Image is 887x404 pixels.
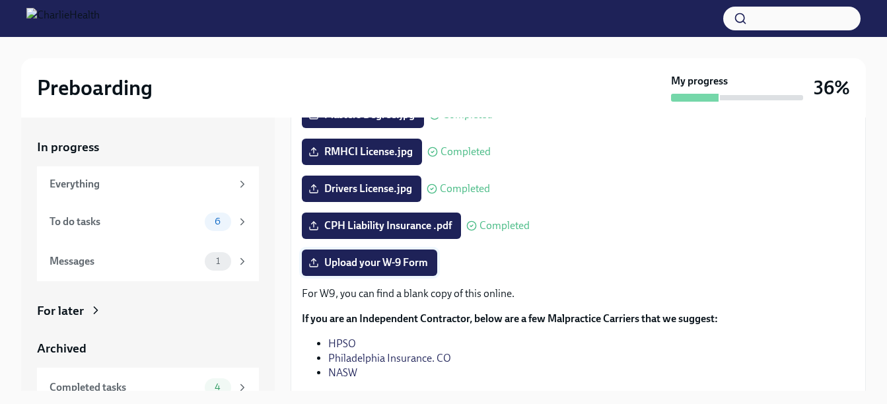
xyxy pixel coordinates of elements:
span: 6 [207,217,229,226]
strong: If you are an Independent Contractor, below are a few Malpractice Carriers that we suggest: [302,312,718,325]
span: Drivers License.jpg [311,182,412,195]
div: Completed tasks [50,380,199,395]
label: RMHCI License.jpg [302,139,422,165]
p: For W9, you can find a blank copy of this online. [302,286,855,301]
label: Upload your W-9 Form [302,250,437,276]
span: Upload your W-9 Form [311,256,428,269]
span: 1 [208,256,228,266]
h2: Preboarding [37,75,153,101]
span: RMHCI License.jpg [311,145,413,158]
div: To do tasks [50,215,199,229]
span: Completed [441,147,491,157]
div: For later [37,302,84,320]
img: CharlieHealth [26,8,100,29]
a: NASW [328,366,357,379]
strong: My progress [671,74,728,88]
a: HPSO [328,337,356,350]
a: For later [37,302,259,320]
a: Everything [37,166,259,202]
span: 4 [207,382,229,392]
div: Everything [50,177,231,191]
label: CPH Liability Insurance .pdf [302,213,461,239]
span: Completed [479,220,530,231]
span: Completed [443,110,493,120]
span: Completed [440,184,490,194]
label: Drivers License.jpg [302,176,421,202]
a: Philadelphia Insurance. CO [328,352,451,364]
h3: 36% [814,76,850,100]
a: In progress [37,139,259,156]
a: To do tasks6 [37,202,259,242]
span: CPH Liability Insurance .pdf [311,219,452,232]
div: Messages [50,254,199,269]
a: Messages1 [37,242,259,281]
a: Archived [37,340,259,357]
